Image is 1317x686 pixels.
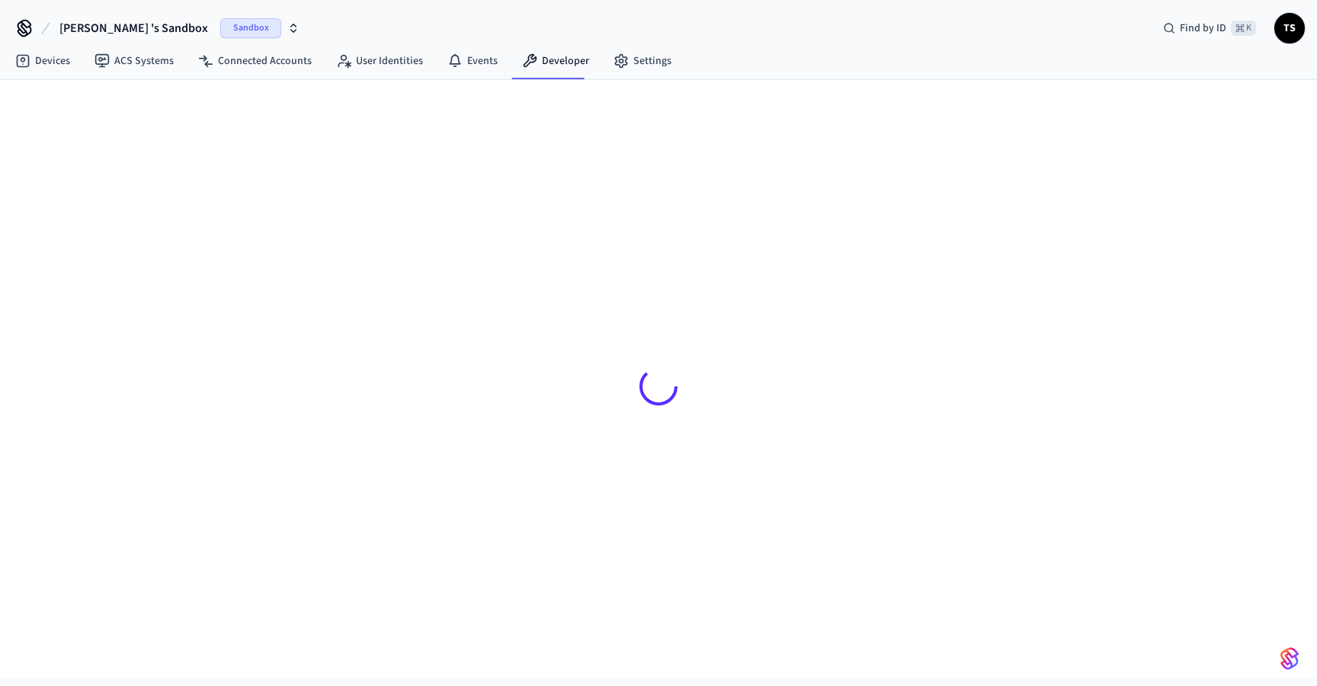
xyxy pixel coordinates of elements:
div: Find by ID⌘ K [1151,14,1268,42]
a: Developer [510,47,601,75]
span: [PERSON_NAME] 's Sandbox [59,19,208,37]
a: Events [435,47,510,75]
a: User Identities [324,47,435,75]
a: Connected Accounts [186,47,324,75]
a: ACS Systems [82,47,186,75]
img: SeamLogoGradient.69752ec5.svg [1280,646,1299,671]
span: ⌘ K [1231,21,1256,36]
span: Sandbox [220,18,281,38]
a: Settings [601,47,684,75]
span: Find by ID [1180,21,1226,36]
span: TS [1276,14,1303,42]
button: TS [1274,13,1305,43]
a: Devices [3,47,82,75]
